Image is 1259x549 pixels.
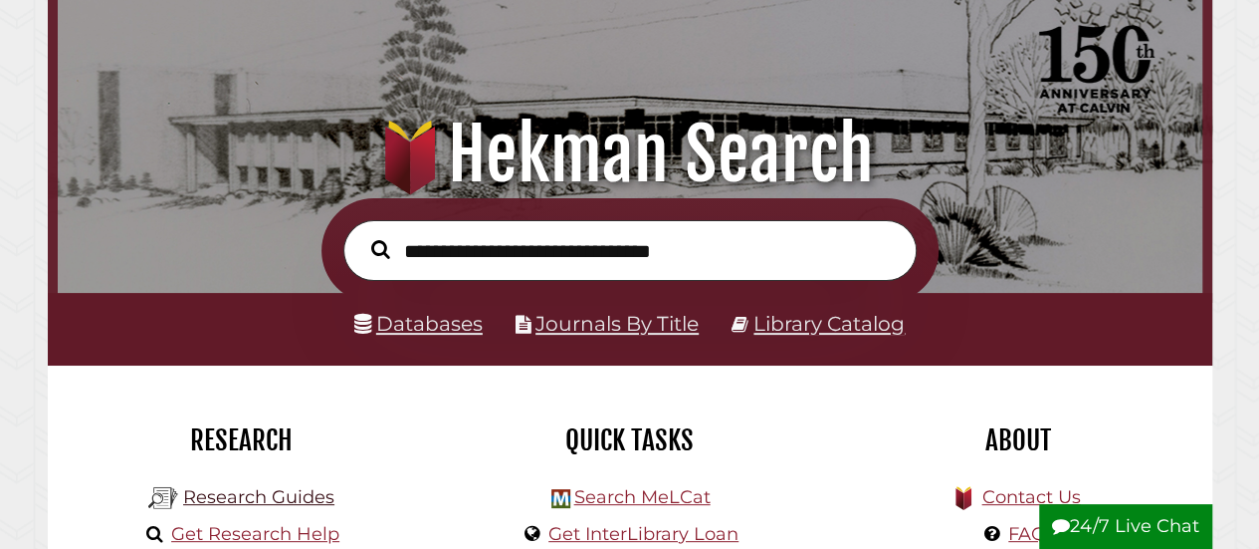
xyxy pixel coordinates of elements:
i: Search [371,239,390,259]
h2: About [839,423,1197,457]
a: Databases [354,311,483,336]
h2: Research [63,423,421,457]
a: Search MeLCat [573,486,710,508]
a: Library Catalog [753,311,905,336]
button: Search [361,235,400,264]
a: FAQs [1008,523,1055,545]
a: Get Research Help [171,523,339,545]
a: Contact Us [981,486,1080,508]
h1: Hekman Search [76,111,1182,198]
a: Get InterLibrary Loan [548,523,738,545]
img: Hekman Library Logo [148,483,178,513]
img: Hekman Library Logo [551,489,570,508]
a: Journals By Title [535,311,699,336]
a: Research Guides [183,486,334,508]
h2: Quick Tasks [451,423,809,457]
